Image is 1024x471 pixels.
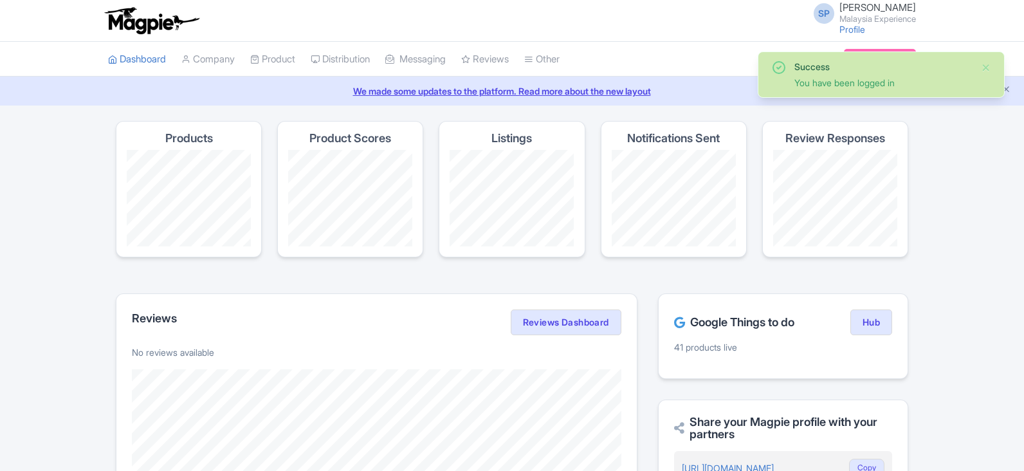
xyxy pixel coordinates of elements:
[309,132,391,145] h4: Product Scores
[311,42,370,77] a: Distribution
[674,340,892,354] p: 41 products live
[250,42,295,77] a: Product
[181,42,235,77] a: Company
[850,309,892,335] a: Hub
[839,15,916,23] small: Malaysia Experience
[132,312,177,325] h2: Reviews
[1001,83,1011,98] button: Close announcement
[794,60,971,73] div: Success
[627,132,720,145] h4: Notifications Sent
[385,42,446,77] a: Messaging
[806,3,916,23] a: SP [PERSON_NAME] Malaysia Experience
[461,42,509,77] a: Reviews
[165,132,213,145] h4: Products
[839,24,865,35] a: Profile
[491,132,532,145] h4: Listings
[794,76,971,89] div: You have been logged in
[524,42,560,77] a: Other
[839,1,916,14] span: [PERSON_NAME]
[108,42,166,77] a: Dashboard
[814,3,834,24] span: SP
[674,316,794,329] h2: Google Things to do
[511,309,621,335] a: Reviews Dashboard
[785,132,885,145] h4: Review Responses
[102,6,201,35] img: logo-ab69f6fb50320c5b225c76a69d11143b.png
[674,416,892,441] h2: Share your Magpie profile with your partners
[981,60,991,75] button: Close
[844,49,916,68] a: Subscription
[132,346,621,359] p: No reviews available
[8,84,1016,98] a: We made some updates to the platform. Read more about the new layout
